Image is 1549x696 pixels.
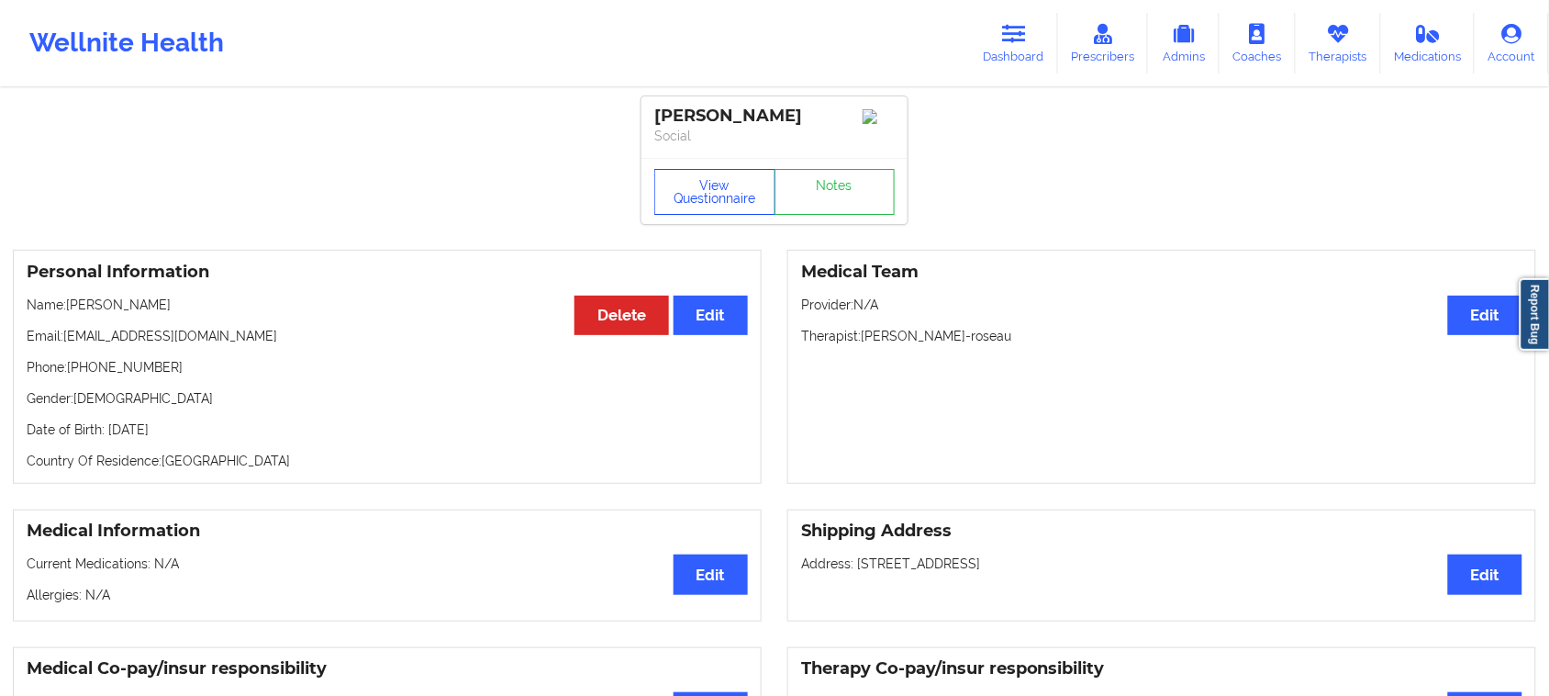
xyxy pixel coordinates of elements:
[1381,13,1476,73] a: Medications
[674,296,748,335] button: Edit
[27,358,748,376] p: Phone: [PHONE_NUMBER]
[27,452,748,470] p: Country Of Residence: [GEOGRAPHIC_DATA]
[1520,278,1549,351] a: Report Bug
[27,389,748,408] p: Gender: [DEMOGRAPHIC_DATA]
[1220,13,1296,73] a: Coaches
[801,521,1522,542] h3: Shipping Address
[863,109,895,124] img: Image%2Fplaceholer-image.png
[1448,555,1522,594] button: Edit
[801,555,1522,573] p: Address: [STREET_ADDRESS]
[1058,13,1149,73] a: Prescribers
[27,421,748,439] p: Date of Birth: [DATE]
[654,106,895,127] div: [PERSON_NAME]
[574,296,669,335] button: Delete
[27,586,748,604] p: Allergies: N/A
[1148,13,1220,73] a: Admins
[801,658,1522,679] h3: Therapy Co-pay/insur responsibility
[1475,13,1549,73] a: Account
[1448,296,1522,335] button: Edit
[27,658,748,679] h3: Medical Co-pay/insur responsibility
[654,169,775,215] button: View Questionnaire
[801,296,1522,314] p: Provider: N/A
[27,262,748,283] h3: Personal Information
[27,296,748,314] p: Name: [PERSON_NAME]
[970,13,1058,73] a: Dashboard
[1296,13,1381,73] a: Therapists
[774,169,896,215] a: Notes
[27,327,748,345] p: Email: [EMAIL_ADDRESS][DOMAIN_NAME]
[654,127,895,145] p: Social
[27,521,748,542] h3: Medical Information
[801,262,1522,283] h3: Medical Team
[801,327,1522,345] p: Therapist: [PERSON_NAME]-roseau
[674,555,748,594] button: Edit
[27,555,748,573] p: Current Medications: N/A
